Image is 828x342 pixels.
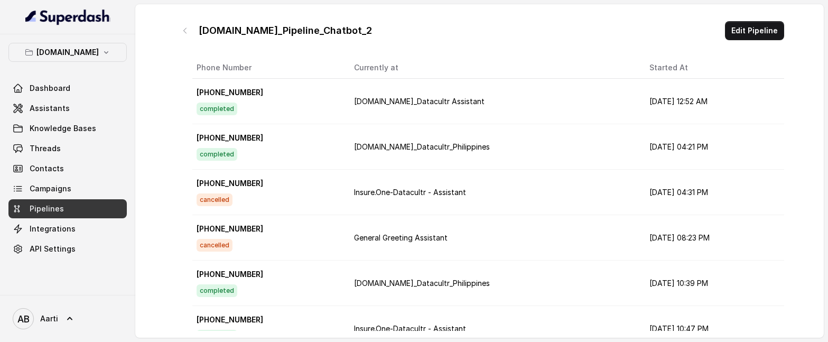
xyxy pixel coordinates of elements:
p: [PHONE_NUMBER] [197,178,337,189]
a: Integrations [8,219,127,238]
span: Dashboard [30,83,70,94]
a: Aarti [8,304,127,334]
span: API Settings [30,244,76,254]
span: completed [197,103,237,115]
td: [DOMAIN_NAME]_Datacultr Assistant [346,79,641,124]
button: Edit Pipeline [725,21,784,40]
span: cancelled [197,239,232,252]
span: Pipelines [30,204,64,214]
span: Threads [30,143,61,154]
td: [DOMAIN_NAME]_Datacultr_Philippines [346,261,641,306]
td: [DOMAIN_NAME]_Datacultr_Philippines [346,124,641,170]
a: Knowledge Bases [8,119,127,138]
a: API Settings [8,239,127,258]
td: Insure.One-Datacultr - Assistant [346,170,641,215]
span: Contacts [30,163,64,174]
td: General Greeting Assistant [346,215,641,261]
span: Aarti [40,313,58,324]
th: Currently at [346,57,641,79]
th: Phone Number [192,57,346,79]
p: [PHONE_NUMBER] [197,315,337,325]
a: Dashboard [8,79,127,98]
a: Campaigns [8,179,127,198]
span: cancelled [197,193,232,206]
a: Assistants [8,99,127,118]
a: Pipelines [8,199,127,218]
p: [PHONE_NUMBER] [197,87,337,98]
a: Threads [8,139,127,158]
span: Campaigns [30,183,71,194]
span: completed [197,284,237,297]
button: [DOMAIN_NAME] [8,43,127,62]
p: [DOMAIN_NAME]_Pipeline_Chatbot_2 [199,23,372,38]
td: [DATE] 04:21 PM [641,124,784,170]
p: [PHONE_NUMBER] [197,133,337,143]
p: [PHONE_NUMBER] [197,269,337,280]
td: [DATE] 04:31 PM [641,170,784,215]
img: light.svg [25,8,110,25]
p: [PHONE_NUMBER] [197,224,337,234]
a: Contacts [8,159,127,178]
p: [DOMAIN_NAME] [36,46,99,59]
text: AB [17,313,30,325]
td: [DATE] 10:39 PM [641,261,784,306]
th: Started At [641,57,784,79]
td: [DATE] 08:23 PM [641,215,784,261]
span: Knowledge Bases [30,123,96,134]
span: Assistants [30,103,70,114]
span: completed [197,148,237,161]
td: [DATE] 12:52 AM [641,79,784,124]
span: Integrations [30,224,76,234]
